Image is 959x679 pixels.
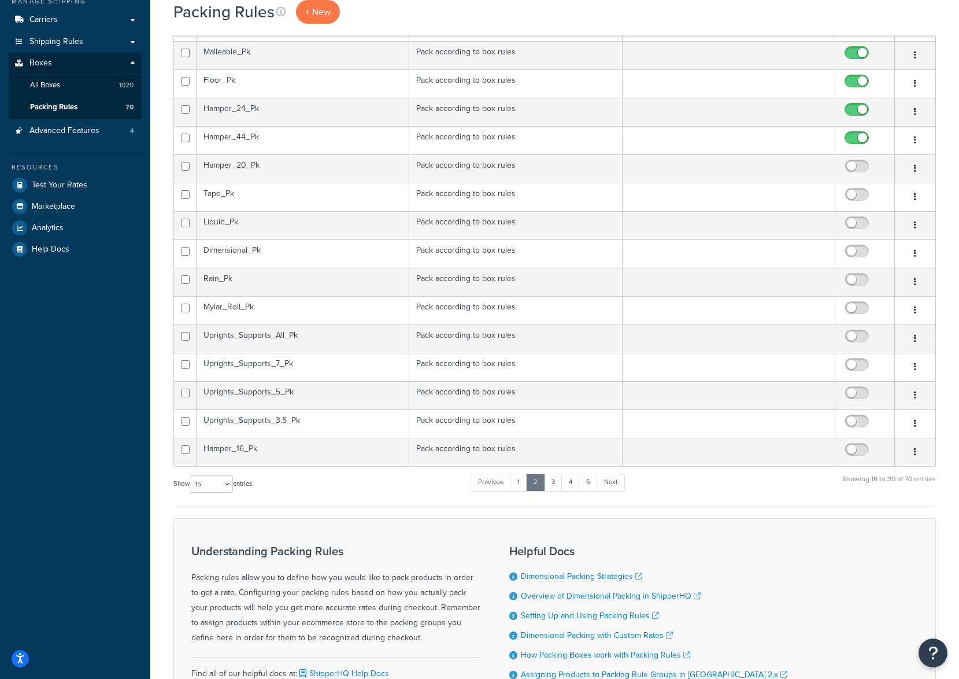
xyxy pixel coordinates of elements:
[9,163,142,172] div: Resources
[544,474,562,491] a: 3
[29,15,58,25] span: Carriers
[197,353,409,381] td: Uprights_Supports_7_Pk
[32,223,64,233] span: Analytics
[197,41,409,69] td: Malleable_Pk
[9,53,142,74] a: Boxes
[521,649,690,661] a: How Packing Boxes work with Packing Rules
[130,126,134,136] span: 4
[173,475,252,493] label: Show entries
[9,196,142,217] a: Marketplace
[9,120,142,142] li: Advanced Features
[409,324,622,353] td: Pack according to box rules
[561,474,580,491] a: 4
[197,98,409,126] td: Hamper_24_Pk
[29,126,99,136] span: Advanced Features
[597,474,625,491] a: Next
[521,610,659,622] a: Setting Up and Using Packing Rules
[409,69,622,98] td: Pack according to box rules
[9,217,142,238] a: Analytics
[409,98,622,126] td: Pack according to box rules
[197,324,409,353] td: Uprights_Supports_All_Pk
[197,381,409,409] td: Uprights_Supports_5_Pk
[125,102,134,112] span: 70
[409,353,622,381] td: Pack according to box rules
[521,570,642,582] a: Dimensional Packing Strategies
[32,202,75,212] span: Marketplace
[305,5,331,19] span: + New
[197,154,409,183] td: Hamper_20_Pk
[191,545,480,645] div: Packing rules allow you to define how you would like to pack products in order to get a rate. Con...
[521,590,701,602] a: Overview of Dimensional Packing in ShipperHQ
[471,474,511,491] a: Previous
[409,126,622,154] td: Pack according to box rules
[409,438,622,466] td: Pack according to box rules
[409,296,622,324] td: Pack according to box rules
[29,58,52,68] span: Boxes
[30,80,60,90] span: All Boxes
[9,175,142,195] a: Test Your Rates
[197,438,409,466] td: Hamper_16_Pk
[29,37,83,47] span: Shipping Rules
[197,183,409,211] td: Tape_Pk
[409,409,622,438] td: Pack according to box rules
[9,120,142,142] a: Advanced Features 4
[9,53,142,119] li: Boxes
[409,183,622,211] td: Pack according to box rules
[409,381,622,409] td: Pack according to box rules
[919,639,947,667] button: Open Resource Center
[526,474,545,491] a: 2
[191,545,480,558] h3: Understanding Packing Rules
[173,1,275,23] h1: Packing Rules
[409,154,622,183] td: Pack according to box rules
[409,211,622,239] td: Pack according to box rules
[32,245,69,254] span: Help Docs
[9,97,142,118] a: Packing Rules 70
[409,41,622,69] td: Pack according to box rules
[197,296,409,324] td: Mylar_Roll_Pk
[9,31,142,53] a: Shipping Rules
[9,97,142,118] li: Packing Rules
[197,268,409,296] td: Rain_Pk
[32,180,87,190] span: Test Your Rates
[197,409,409,438] td: Uprights_Supports_3.5_Pk
[190,475,233,493] select: Showentries
[409,268,622,296] td: Pack according to box rules
[521,629,673,641] a: Dimensional Packing with Custom Rates
[119,80,134,90] span: 1020
[509,545,787,558] h3: Helpful Docs
[197,69,409,98] td: Floor_Pk
[197,239,409,268] td: Dimensional_Pk
[9,75,142,96] a: All Boxes 1020
[510,474,527,491] a: 1
[842,473,936,497] div: Showing 16 to 30 of 70 entries
[9,239,142,260] a: Help Docs
[30,102,77,112] span: Packing Rules
[9,9,142,31] a: Carriers
[9,75,142,96] li: All Boxes
[197,126,409,154] td: Hamper_44_Pk
[409,239,622,268] td: Pack according to box rules
[579,474,598,491] a: 5
[197,211,409,239] td: Liquid_Pk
